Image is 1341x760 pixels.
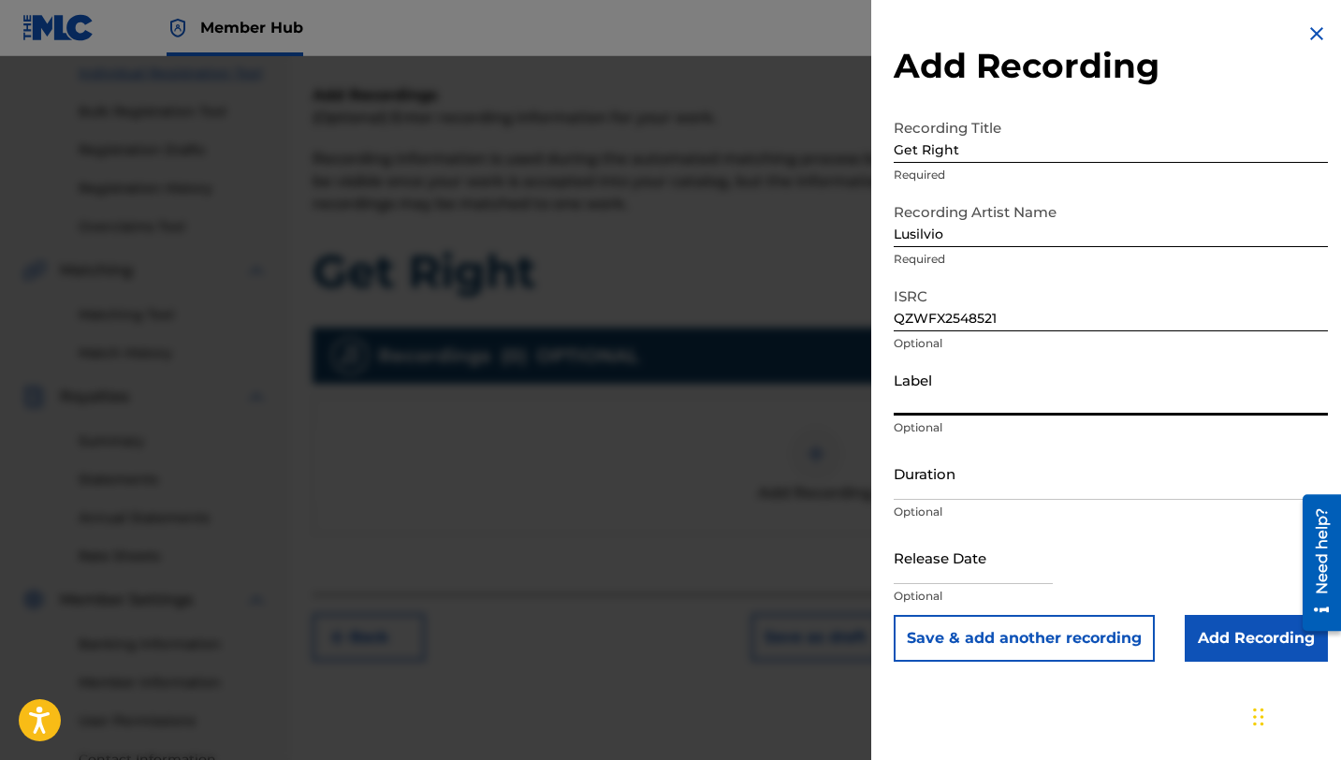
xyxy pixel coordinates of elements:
[200,17,303,38] span: Member Hub
[894,504,1328,520] p: Optional
[894,167,1328,183] p: Required
[22,14,95,41] img: MLC Logo
[1185,615,1328,662] input: Add Recording
[1247,670,1341,760] iframe: Chat Widget
[894,335,1328,352] p: Optional
[894,615,1155,662] button: Save & add another recording
[894,419,1328,436] p: Optional
[1289,487,1341,637] iframe: Resource Center
[1253,689,1264,745] div: Drag
[894,251,1328,268] p: Required
[894,588,1328,605] p: Optional
[167,17,189,39] img: Top Rightsholder
[894,45,1328,87] h2: Add Recording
